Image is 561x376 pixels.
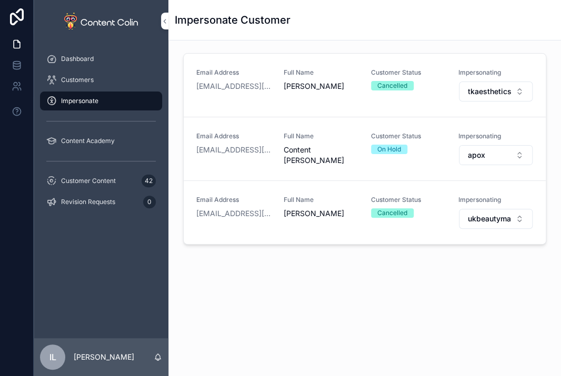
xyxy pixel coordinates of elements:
[64,13,138,29] img: App logo
[284,132,358,140] span: Full Name
[74,352,134,362] p: [PERSON_NAME]
[61,137,115,145] span: Content Academy
[61,198,115,206] span: Revision Requests
[143,196,156,208] div: 0
[40,171,162,190] a: Customer Content42
[377,208,407,218] div: Cancelled
[459,82,533,101] button: Select Button
[459,145,533,165] button: Select Button
[61,55,94,63] span: Dashboard
[284,196,358,204] span: Full Name
[468,86,511,97] span: tkaesthetics
[284,68,358,77] span: Full Name
[40,49,162,68] a: Dashboard
[40,70,162,89] a: Customers
[284,145,358,166] span: Content [PERSON_NAME]
[196,132,271,140] span: Email Address
[142,175,156,187] div: 42
[371,132,446,140] span: Customer Status
[61,76,94,84] span: Customers
[196,68,271,77] span: Email Address
[40,192,162,211] a: Revision Requests0
[377,81,407,90] div: Cancelled
[196,145,271,155] a: [EMAIL_ADDRESS][DOMAIN_NAME]
[468,214,511,224] span: ukbeautymachines
[458,68,533,77] span: Impersonating
[196,196,271,204] span: Email Address
[61,177,116,185] span: Customer Content
[196,208,271,219] a: [EMAIL_ADDRESS][DOMAIN_NAME]
[458,132,533,140] span: Impersonating
[377,145,401,154] div: On Hold
[40,92,162,110] a: Impersonate
[34,42,168,225] div: scrollable content
[284,208,358,219] span: [PERSON_NAME]
[175,13,290,27] h1: Impersonate Customer
[371,196,446,204] span: Customer Status
[468,150,485,160] span: apox
[284,81,358,92] span: [PERSON_NAME]
[371,68,446,77] span: Customer Status
[458,196,533,204] span: Impersonating
[61,97,98,105] span: Impersonate
[459,209,533,229] button: Select Button
[196,81,271,92] a: [EMAIL_ADDRESS][DOMAIN_NAME]
[49,351,56,363] span: IL
[40,131,162,150] a: Content Academy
